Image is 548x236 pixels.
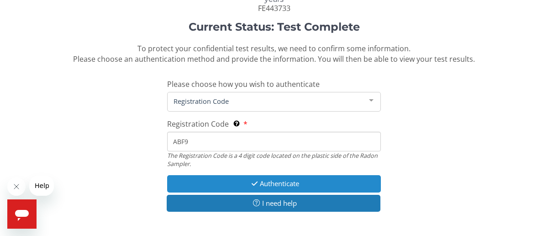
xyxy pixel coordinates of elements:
div: The Registration Code is a 4 digit code located on the plastic side of the Radon Sampler. [167,151,381,168]
span: To protect your confidential test results, we need to confirm some information. Please choose an ... [73,43,475,64]
iframe: Close message [7,177,26,196]
span: FE443733 [258,3,290,13]
iframe: Message from company [29,176,54,196]
strong: Current Status: Test Complete [189,20,360,33]
span: Please choose how you wish to authenticate [167,79,320,89]
button: Authenticate [167,175,381,192]
span: Registration Code [167,119,229,129]
iframe: Button to launch messaging window [7,199,37,229]
span: Registration Code [171,96,362,106]
button: I need help [167,195,380,212]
